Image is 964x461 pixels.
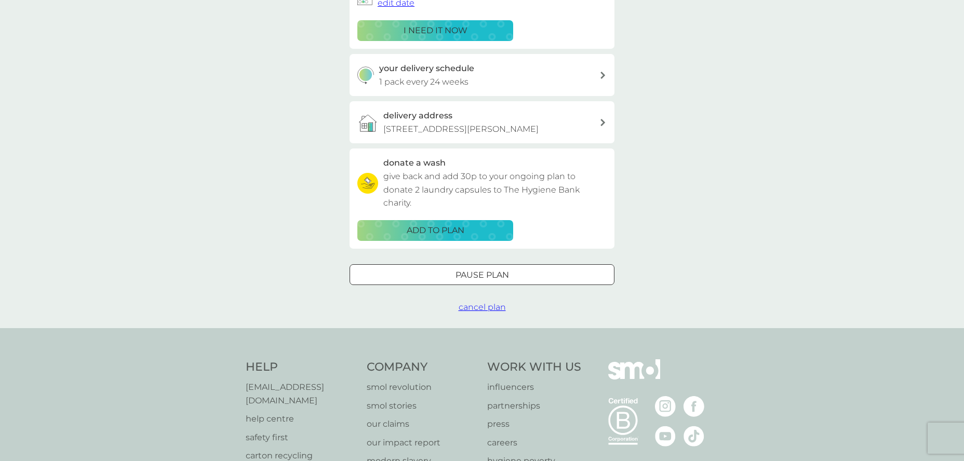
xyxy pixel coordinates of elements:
h4: Work With Us [487,359,581,375]
p: [STREET_ADDRESS][PERSON_NAME] [383,123,539,136]
h4: Company [367,359,477,375]
p: ADD TO PLAN [407,224,464,237]
h3: your delivery schedule [379,62,474,75]
img: visit the smol Tiktok page [684,426,704,446]
a: smol stories [367,399,477,413]
p: i need it now [404,24,467,37]
a: delivery address[STREET_ADDRESS][PERSON_NAME] [350,101,614,143]
button: your delivery schedule1 pack every 24 weeks [350,54,614,96]
img: visit the smol Instagram page [655,396,676,417]
h3: donate a wash [383,156,446,170]
a: influencers [487,381,581,394]
a: [EMAIL_ADDRESS][DOMAIN_NAME] [246,381,356,407]
p: give back and add 30p to your ongoing plan to donate 2 laundry capsules to The Hygiene Bank charity. [383,170,607,210]
h4: Help [246,359,356,375]
a: smol revolution [367,381,477,394]
button: i need it now [357,20,513,41]
a: partnerships [487,399,581,413]
a: press [487,417,581,431]
p: Pause plan [456,268,509,282]
a: careers [487,436,581,450]
span: cancel plan [459,302,506,312]
button: ADD TO PLAN [357,220,513,241]
img: visit the smol Youtube page [655,426,676,446]
img: visit the smol Facebook page [684,396,704,417]
a: safety first [246,431,356,444]
a: our impact report [367,436,477,450]
a: our claims [367,417,477,431]
p: 1 pack every 24 weeks [379,75,468,89]
h3: delivery address [383,109,452,123]
button: cancel plan [459,301,506,314]
button: Pause plan [350,264,614,285]
a: help centre [246,412,356,426]
img: smol [608,359,660,395]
